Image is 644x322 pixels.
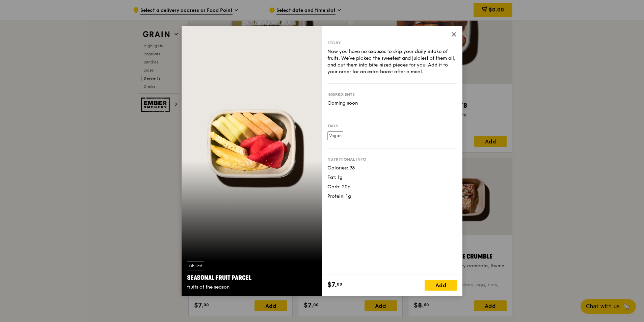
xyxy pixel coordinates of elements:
label: Vegan [327,131,343,140]
span: 00 [337,281,342,287]
div: Chilled [187,262,204,270]
div: Story [327,40,457,46]
div: Coming soon [327,100,457,107]
div: Fat: 1g [327,174,457,181]
div: Tags [327,123,457,129]
span: $7. [327,280,337,290]
div: Carb: 20g [327,184,457,190]
div: fruits of the season [187,284,317,291]
div: Protein: 1g [327,193,457,200]
div: Seasonal Fruit Parcel [187,273,317,283]
div: Now you have no excuses to skip your daily intake of fruits. We’ve picked the sweetest and juicie... [327,48,457,75]
div: Nutritional info [327,157,457,162]
div: Add [425,280,457,291]
div: Ingredients [327,92,457,97]
div: Calories: 93 [327,165,457,171]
